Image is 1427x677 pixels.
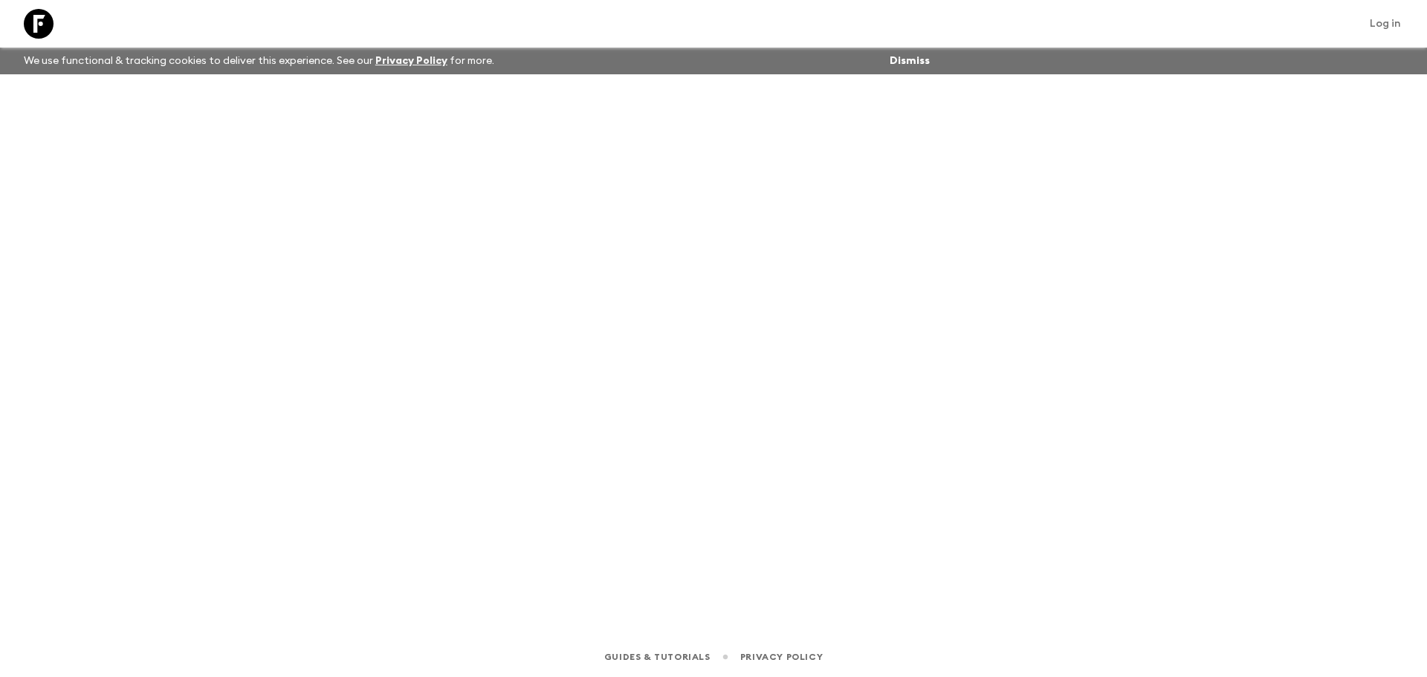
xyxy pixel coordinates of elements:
a: Privacy Policy [375,56,447,66]
button: Dismiss [886,51,933,71]
a: Privacy Policy [740,649,823,665]
a: Guides & Tutorials [604,649,711,665]
a: Log in [1362,13,1409,34]
p: We use functional & tracking cookies to deliver this experience. See our for more. [18,48,500,74]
